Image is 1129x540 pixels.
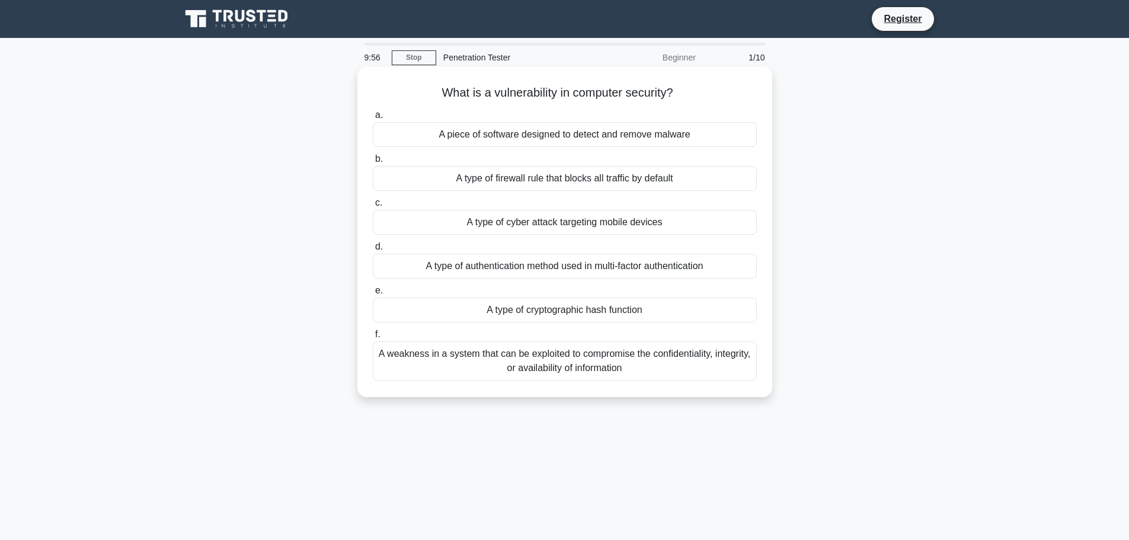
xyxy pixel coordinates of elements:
[392,50,436,65] a: Stop
[373,122,757,147] div: A piece of software designed to detect and remove malware
[375,197,382,207] span: c.
[375,329,380,339] span: f.
[375,285,383,295] span: e.
[373,254,757,279] div: A type of authentication method used in multi-factor authentication
[375,154,383,164] span: b.
[877,11,929,26] a: Register
[373,298,757,322] div: A type of cryptographic hash function
[375,241,383,251] span: d.
[373,166,757,191] div: A type of firewall rule that blocks all traffic by default
[436,46,599,69] div: Penetration Tester
[703,46,772,69] div: 1/10
[599,46,703,69] div: Beginner
[373,210,757,235] div: A type of cyber attack targeting mobile devices
[357,46,392,69] div: 9:56
[372,85,758,101] h5: What is a vulnerability in computer security?
[375,110,383,120] span: a.
[373,341,757,381] div: A weakness in a system that can be exploited to compromise the confidentiality, integrity, or ava...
